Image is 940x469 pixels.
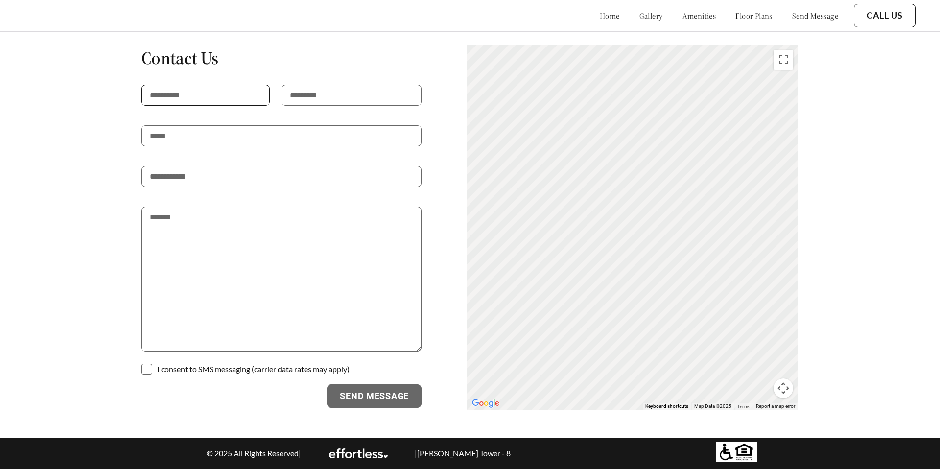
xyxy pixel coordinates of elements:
[735,11,773,21] a: floor plans
[329,448,388,458] img: EA Logo
[202,448,306,458] p: © 2025 All Rights Reserved |
[774,50,793,70] button: Toggle fullscreen view
[470,397,502,410] a: Open this area in Google Maps (opens a new window)
[756,403,795,409] a: Report a map error
[867,10,903,21] a: Call Us
[639,11,663,21] a: gallery
[716,442,757,462] img: Equal housing logo
[854,4,916,27] button: Call Us
[792,11,838,21] a: send message
[410,448,515,458] p: | [PERSON_NAME] Tower - 8
[774,378,793,398] button: Map camera controls
[470,397,502,410] img: Google
[694,403,731,409] span: Map Data ©2025
[327,384,422,408] button: Send Message
[600,11,620,21] a: home
[682,11,716,21] a: amenities
[645,403,688,410] button: Keyboard shortcuts
[737,403,750,409] a: Terms (opens in new tab)
[141,47,422,69] h1: Contact Us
